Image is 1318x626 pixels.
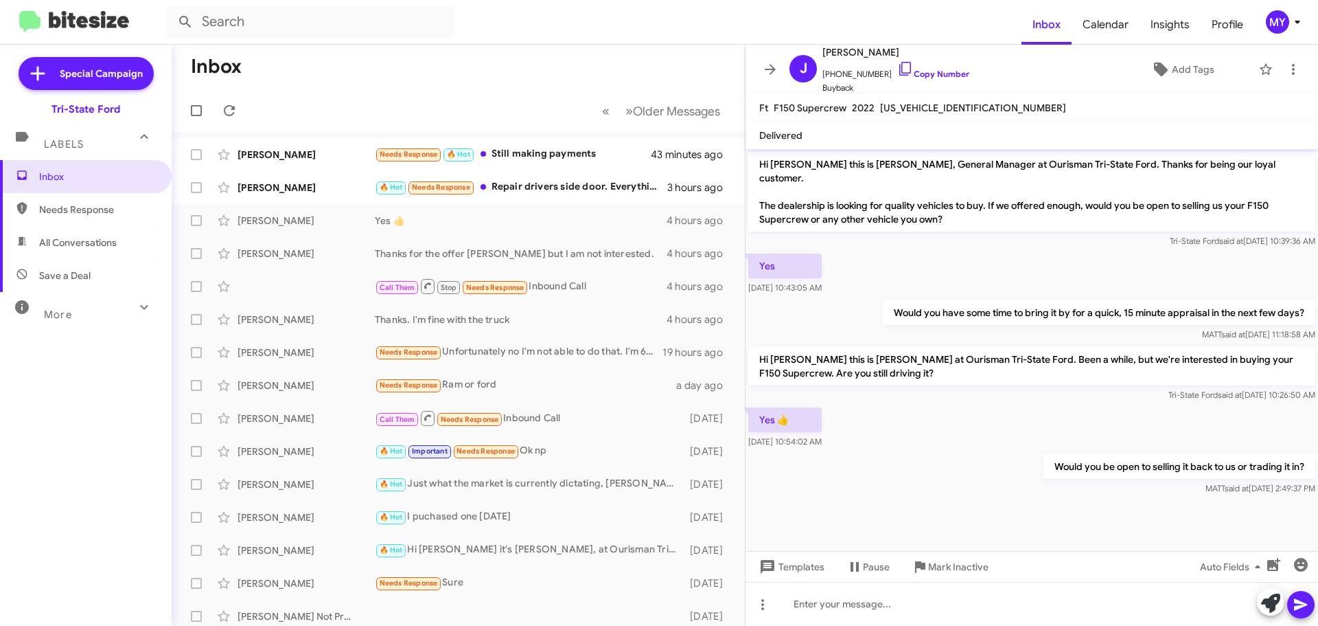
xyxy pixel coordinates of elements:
span: Save a Deal [39,269,91,282]
a: Inbox [1021,5,1072,45]
p: Yes [748,254,822,278]
span: Delivered [759,129,802,142]
span: Labels [44,138,84,150]
a: Profile [1201,5,1254,45]
span: Buyback [822,81,969,95]
button: Mark Inactive [901,555,999,579]
div: Yes 👍 [375,214,667,227]
span: [PERSON_NAME] [822,44,969,60]
div: [DATE] [683,445,734,458]
div: [PERSON_NAME] [238,148,375,161]
span: said at [1218,390,1242,400]
span: » [625,102,633,120]
p: Yes 👍 [748,407,822,432]
span: 🔥 Hot [380,546,403,555]
span: MATT [DATE] 11:18:58 AM [1202,329,1315,339]
span: Insights [1140,5,1201,45]
button: Add Tags [1111,57,1252,82]
span: Tri-State Ford [DATE] 10:39:36 AM [1170,236,1315,246]
p: Would you have some time to bring it by for a quick, 15 minute appraisal in the next few days? [883,300,1315,325]
span: MATT [DATE] 2:49:37 PM [1205,483,1315,493]
input: Search [166,5,454,38]
span: Stop [441,283,457,292]
button: MY [1254,10,1303,34]
span: Tri-State Ford [DATE] 10:26:50 AM [1168,390,1315,400]
button: Next [617,97,728,125]
span: 🔥 Hot [447,150,470,159]
span: Ft [759,102,768,114]
div: 4 hours ago [667,280,734,293]
div: Inbound Call [375,410,683,427]
div: [PERSON_NAME] [238,544,375,557]
span: 🔥 Hot [380,447,403,456]
span: said at [1225,483,1249,493]
span: Needs Response [412,183,470,192]
span: Needs Response [380,348,438,357]
span: 🔥 Hot [380,480,403,489]
span: said at [1221,329,1245,339]
div: [PERSON_NAME] [238,346,375,359]
div: Still making payments [375,146,651,162]
nav: Page navigation example [594,97,728,125]
div: [PERSON_NAME] [238,412,375,425]
span: Special Campaign [60,67,143,80]
span: [DATE] 10:54:02 AM [748,436,822,447]
div: [PERSON_NAME] [238,214,375,227]
div: Thanks for the offer [PERSON_NAME] but I am not interested. [375,247,667,260]
p: Hi [PERSON_NAME] this is [PERSON_NAME], General Manager at Ourisman Tri-State Ford. Thanks for be... [748,152,1315,232]
span: Auto Fields [1200,555,1266,579]
span: Needs Response [466,283,524,292]
span: Inbox [39,170,156,183]
div: a day ago [676,379,734,392]
span: Needs Response [39,203,156,216]
div: [PERSON_NAME] [238,181,375,194]
div: Ram or ford [375,377,676,393]
div: Thanks. I'm fine with the truck [375,313,667,326]
div: Unfortunately no I'm not able to do that. I'm 69 with spinal column issues as well as Oxygen when... [375,344,662,360]
div: 4 hours ago [667,313,734,326]
div: Inbound Call [375,278,667,295]
div: [DATE] [683,577,734,590]
div: [PERSON_NAME] [238,478,375,491]
div: 4 hours ago [667,214,734,227]
div: Just what the market is currently dictating, [PERSON_NAME]. [375,476,683,492]
a: Calendar [1072,5,1140,45]
div: MY [1266,10,1289,34]
span: Add Tags [1172,57,1214,82]
span: Call Them [380,283,415,292]
div: Sure [375,575,683,591]
span: Needs Response [380,150,438,159]
div: [PERSON_NAME] Not Provided [238,610,375,623]
div: I puchased one [DATE] [375,509,683,525]
span: said at [1219,236,1243,246]
span: Templates [756,555,824,579]
button: Pause [835,555,901,579]
a: Special Campaign [19,57,154,90]
div: Hi [PERSON_NAME] it's [PERSON_NAME], at Ourisman Tri-State Ford. Celebrate our Week-long [DATE] S... [375,542,683,558]
div: 4 hours ago [667,247,734,260]
div: [PERSON_NAME] [238,577,375,590]
button: Auto Fields [1189,555,1277,579]
div: [DATE] [683,478,734,491]
button: Previous [594,97,618,125]
a: Copy Number [897,69,969,79]
p: Hi [PERSON_NAME] this is [PERSON_NAME] at Ourisman Tri-State Ford. Been a while, but we're intere... [748,347,1315,385]
button: Templates [745,555,835,579]
div: [PERSON_NAME] [238,445,375,458]
span: F150 Supercrew [774,102,846,114]
span: 🔥 Hot [380,183,403,192]
div: [PERSON_NAME] [238,313,375,326]
span: Older Messages [633,104,720,119]
span: [PHONE_NUMBER] [822,60,969,81]
div: [DATE] [683,544,734,557]
span: Needs Response [456,447,515,456]
div: [DATE] [683,610,734,623]
p: Would you be open to selling it back to us or trading it in? [1043,454,1315,479]
span: More [44,309,72,321]
span: [DATE] 10:43:05 AM [748,282,822,293]
span: 🔥 Hot [380,513,403,522]
span: J [800,58,807,80]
